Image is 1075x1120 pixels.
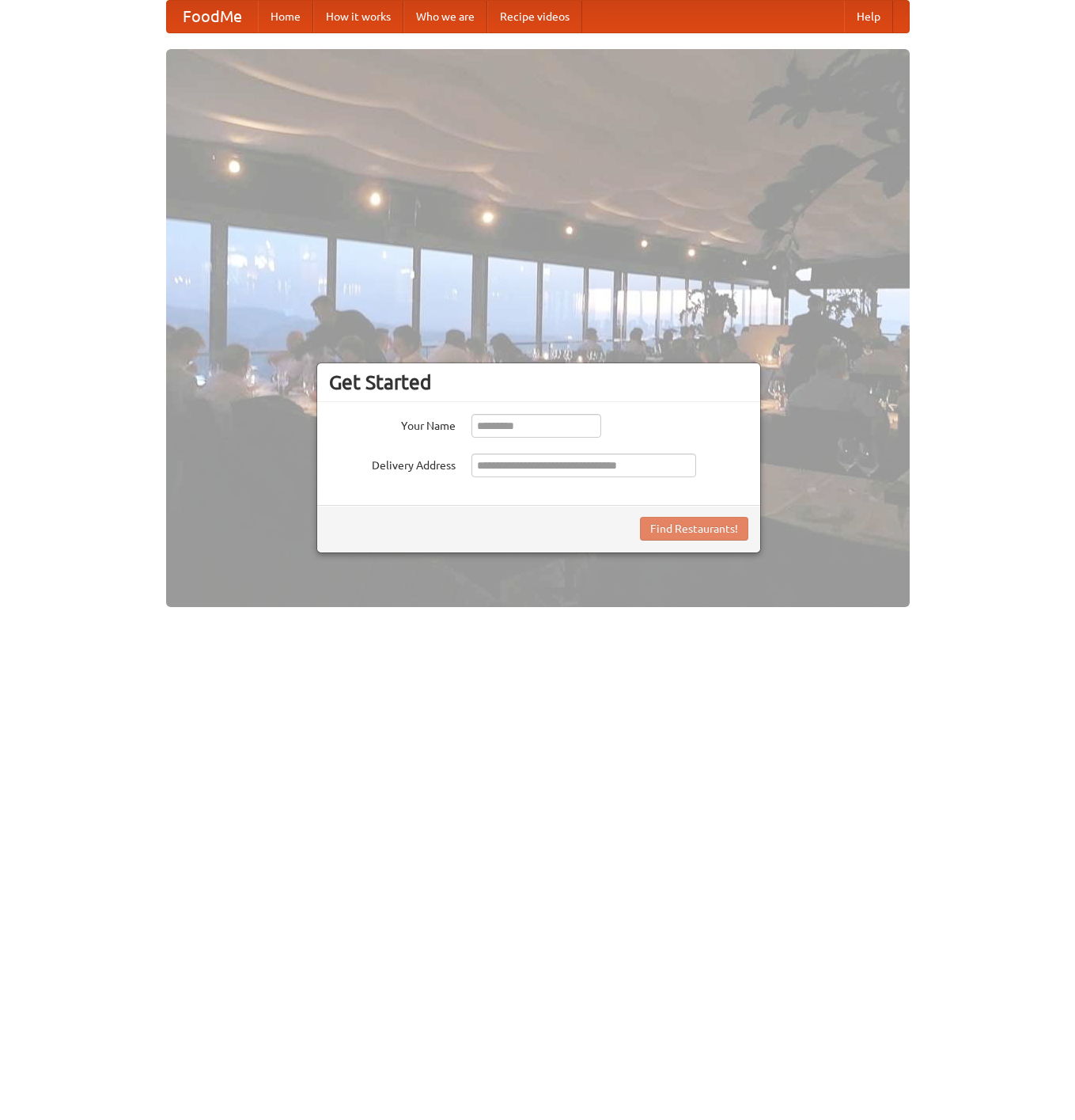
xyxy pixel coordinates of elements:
[329,370,748,394] h3: Get Started
[844,1,893,32] a: Help
[313,1,403,32] a: How it works
[403,1,487,32] a: Who we are
[329,414,456,434] label: Your Name
[640,517,748,541] button: Find Restaurants!
[167,1,258,32] a: FoodMe
[487,1,582,32] a: Recipe videos
[258,1,313,32] a: Home
[329,454,456,473] label: Delivery Address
